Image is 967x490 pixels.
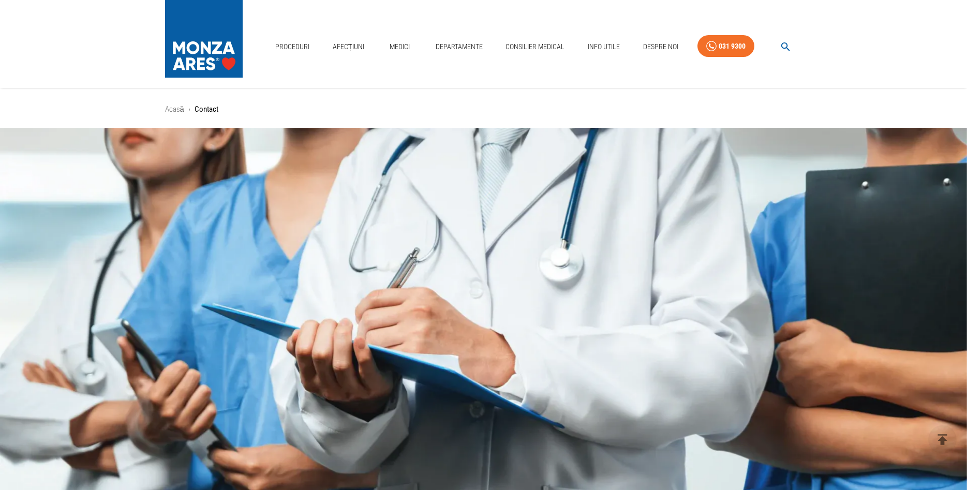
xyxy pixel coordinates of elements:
[271,36,314,57] a: Proceduri
[928,425,957,454] button: delete
[329,36,369,57] a: Afecțiuni
[188,103,190,115] li: ›
[501,36,569,57] a: Consilier Medical
[165,103,802,115] nav: breadcrumb
[195,103,218,115] p: Contact
[697,35,754,57] a: 031 9300
[432,36,487,57] a: Departamente
[719,40,746,53] div: 031 9300
[383,36,416,57] a: Medici
[584,36,624,57] a: Info Utile
[165,105,184,114] a: Acasă
[639,36,682,57] a: Despre Noi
